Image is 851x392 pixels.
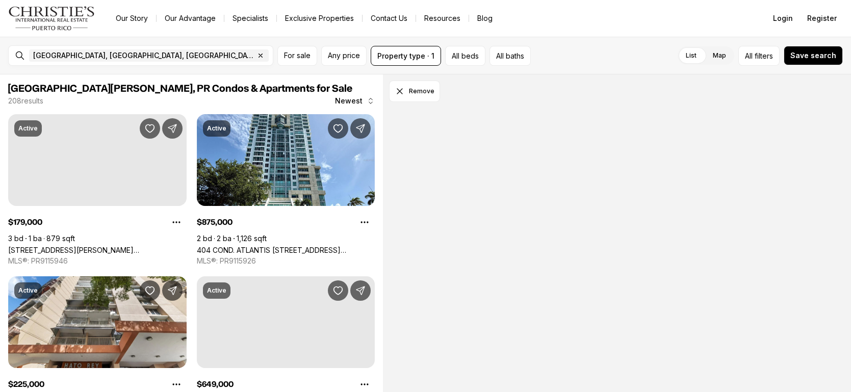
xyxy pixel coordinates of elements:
[489,46,531,66] button: All baths
[745,50,753,61] span: All
[678,46,705,65] label: List
[738,46,780,66] button: Allfilters
[335,97,363,105] span: Newest
[284,51,311,60] span: For sale
[162,280,183,301] button: Share Property
[767,8,799,29] button: Login
[162,118,183,139] button: Share Property
[354,212,375,232] button: Property options
[108,11,156,25] a: Our Story
[389,81,440,102] button: Dismiss drawing
[207,286,226,295] p: Active
[363,11,416,25] button: Contact Us
[328,118,348,139] button: Save Property: 404 COND. ATLANTIS AVENIDA DE LA CONSTITUCIÓN #308
[8,246,187,254] a: 844 CARR 844 #1022, SAN JUAN PR, 00926
[197,246,375,254] a: 404 COND. ATLANTIS AVENIDA DE LA CONSTITUCIÓN #308, SAN JUAN PR, 00901
[157,11,224,25] a: Our Advantage
[705,46,734,65] label: Map
[790,51,836,60] span: Save search
[321,46,367,66] button: Any price
[773,14,793,22] span: Login
[371,46,441,66] button: Property type · 1
[328,51,360,60] span: Any price
[18,286,38,295] p: Active
[18,124,38,133] p: Active
[8,6,95,31] img: logo
[328,280,348,301] button: Save Property: 1511 PONCE DE LEON AVE #571
[755,50,773,61] span: filters
[166,212,187,232] button: Property options
[329,91,381,111] button: Newest
[416,11,469,25] a: Resources
[277,46,317,66] button: For sale
[350,118,371,139] button: Share Property
[807,14,837,22] span: Register
[224,11,276,25] a: Specialists
[33,51,254,60] span: [GEOGRAPHIC_DATA], [GEOGRAPHIC_DATA], [GEOGRAPHIC_DATA]
[801,8,843,29] button: Register
[277,11,362,25] a: Exclusive Properties
[8,84,352,94] span: [GEOGRAPHIC_DATA][PERSON_NAME], PR Condos & Apartments for Sale
[140,280,160,301] button: Save Property: 200 Av. Jesús T. Piñero, 200 AV. JESÚS T. PIÑERO, #21-M
[8,97,43,105] p: 208 results
[140,118,160,139] button: Save Property: 844 CARR 844 #1022
[445,46,485,66] button: All beds
[469,11,501,25] a: Blog
[350,280,371,301] button: Share Property
[784,46,843,65] button: Save search
[207,124,226,133] p: Active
